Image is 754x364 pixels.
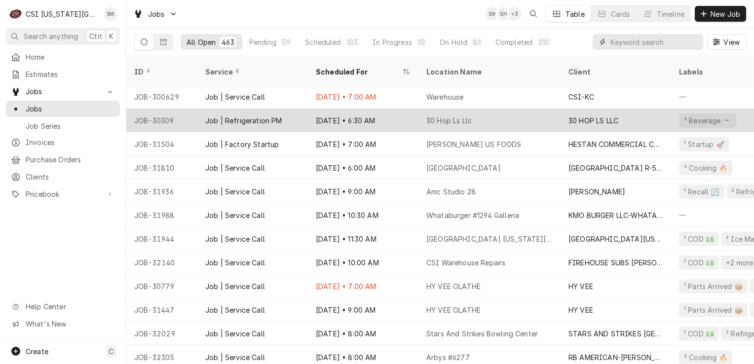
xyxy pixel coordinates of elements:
[347,37,358,47] div: 103
[126,109,197,132] div: JOB-30309
[568,234,663,244] div: [GEOGRAPHIC_DATA][US_STATE]
[308,322,418,345] div: [DATE] • 8:00 AM
[26,347,48,356] span: Create
[6,151,120,168] a: Purchase Orders
[24,31,78,41] span: Search anything
[222,37,234,47] div: 463
[568,139,663,149] div: HESTAN COMMERCIAL CORPORATION
[6,28,120,45] button: Search anythingCtrlK
[6,66,120,82] a: Estimates
[126,85,197,109] div: JOB-300629
[9,7,23,21] div: CSI Kansas City's Avatar
[308,109,418,132] div: [DATE] • 6:30 AM
[6,316,120,332] a: Go to What's New
[508,7,522,21] div: + 3
[709,9,742,19] span: New Job
[426,139,522,149] div: [PERSON_NAME] US FOODS
[568,115,618,126] div: 30 HOP LS LLC
[126,322,197,345] div: JOB-32029
[565,9,585,19] div: Table
[721,37,742,47] span: View
[205,352,265,363] div: Job | Service Call
[282,37,290,47] div: 59
[26,86,100,97] span: Jobs
[26,301,114,312] span: Help Center
[109,31,113,41] span: K
[683,352,728,363] div: ² Cooking 🔥
[426,352,470,363] div: Arbys #6277
[129,6,182,22] a: Go to Jobs
[308,274,418,298] div: [DATE] • 7:00 AM
[308,156,418,180] div: [DATE] • 6:00 AM
[568,67,661,77] div: Client
[205,92,265,102] div: Job | Service Call
[308,180,418,203] div: [DATE] • 9:00 AM
[538,37,549,47] div: 210
[568,92,594,102] div: CSI-KC
[308,227,418,251] div: [DATE] • 11:30 AM
[568,257,663,268] div: FIREHOUSE SUBS [PERSON_NAME]
[426,281,481,291] div: HY VEE OLATHE
[126,180,197,203] div: JOB-31936
[683,163,728,173] div: ² Cooking 🔥
[308,251,418,274] div: [DATE] • 10:00 AM
[657,9,684,19] div: Timeline
[187,37,216,47] div: All Open
[6,118,120,134] a: Job Series
[26,319,114,329] span: What's New
[486,7,499,21] div: Sean Mckelvey's Avatar
[205,67,298,77] div: Service
[373,37,412,47] div: In Progress
[683,115,732,126] div: ² Beverage ☕️
[205,139,279,149] div: Job | Factory Startup
[26,69,115,79] span: Estimates
[707,34,746,50] button: View
[418,37,425,47] div: 10
[26,52,115,62] span: Home
[316,67,401,77] div: Scheduled For
[610,34,698,50] input: Keyword search
[568,186,625,197] div: [PERSON_NAME]
[305,37,340,47] div: Scheduled
[26,121,115,131] span: Job Series
[126,203,197,227] div: JOB-31988
[6,83,120,100] a: Go to Jobs
[683,139,725,149] div: ¹ Startup 🚀
[26,104,115,114] span: Jobs
[611,9,631,19] div: Cards
[205,163,265,173] div: Job | Service Call
[683,281,744,291] div: ¹ Parts Arrived 📦
[134,67,188,77] div: ID
[249,37,276,47] div: Pending
[568,163,663,173] div: [GEOGRAPHIC_DATA] R-5 SCHOOL DISTRIC
[89,31,102,41] span: Ctrl
[497,7,511,21] div: Sydney Hankins's Avatar
[486,7,499,21] div: SM
[725,257,754,268] div: +2 more
[308,203,418,227] div: [DATE] • 10:30 AM
[126,298,197,322] div: JOB-31447
[495,37,532,47] div: Completed
[126,251,197,274] div: JOB-32140
[6,49,120,65] a: Home
[104,7,117,21] div: SM
[308,132,418,156] div: [DATE] • 7:00 AM
[568,305,593,315] div: HY VEE
[104,7,117,21] div: Sean Mckelvey's Avatar
[308,298,418,322] div: [DATE] • 9:00 AM
[695,6,746,22] button: New Job
[426,186,476,197] div: Amc Studio 28
[205,210,265,220] div: Job | Service Call
[6,134,120,150] a: Invoices
[148,9,165,19] span: Jobs
[308,85,418,109] div: [DATE] • 7:00 AM
[426,163,501,173] div: [GEOGRAPHIC_DATA]
[205,257,265,268] div: Job | Service Call
[205,234,265,244] div: Job | Service Call
[26,137,115,147] span: Invoices
[440,37,467,47] div: On Hold
[683,328,715,339] div: ¹ COD 💵
[26,154,115,165] span: Purchase Orders
[426,92,463,102] div: Warehouse
[6,298,120,315] a: Go to Help Center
